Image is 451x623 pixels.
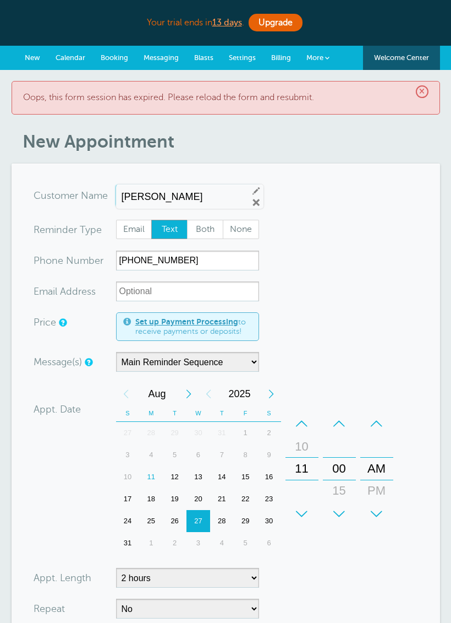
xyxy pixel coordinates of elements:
div: 29 [234,510,257,532]
h1: New Appointment [23,131,440,152]
span: 2025 [218,383,261,405]
a: Welcome Center [363,46,440,70]
a: Set up Payment Processing [135,317,238,326]
span: Cus [34,191,51,201]
div: 7 [210,444,234,466]
div: Sunday, August 10 [116,466,140,488]
div: Friday, August 15 [234,466,257,488]
div: Sunday, August 17 [116,488,140,510]
div: 22 [234,488,257,510]
div: 1 [139,532,163,554]
div: 2 [257,422,281,444]
th: T [163,405,186,422]
div: 28 [210,510,234,532]
span: More [306,53,323,62]
th: M [139,405,163,422]
p: Oops, this form session has expired. Please reload the form and resubmit. [23,93,428,103]
a: New [17,46,48,70]
div: Saturday, August 23 [257,488,281,510]
span: tomer N [51,191,89,201]
div: 18 [139,488,163,510]
div: 31 [116,532,140,554]
div: Next Year [261,383,281,405]
span: Blasts [194,53,213,62]
a: An optional price for the appointment. If you set a price, you can include a payment link in your... [59,319,65,326]
div: 27 [186,510,210,532]
div: Tuesday, August 12 [163,466,186,488]
span: Pho [34,256,52,266]
div: 5 [234,532,257,554]
div: Sunday, August 31 [116,532,140,554]
th: F [234,405,257,422]
div: 8 [234,444,257,466]
div: Friday, August 29 [234,510,257,532]
div: Thursday, August 28 [210,510,234,532]
div: 00 [326,458,353,480]
a: Simple templates and custom messages will use the reminder schedule set under Settings > Reminder... [85,359,91,366]
div: Saturday, August 30 [257,510,281,532]
b: 13 days [212,18,242,28]
div: 15 [326,480,353,502]
div: Friday, August 1 [234,422,257,444]
div: Monday, July 28 [139,422,163,444]
div: Previous Month [116,383,136,405]
div: Wednesday, August 20 [186,488,210,510]
a: Remove [251,198,261,208]
div: Monday, August 18 [139,488,163,510]
span: × [416,85,428,98]
div: Tuesday, August 19 [163,488,186,510]
div: 14 [210,466,234,488]
th: S [116,405,140,422]
div: 4 [139,444,163,466]
div: Monday, September 1 [139,532,163,554]
span: Booking [101,53,128,62]
span: None [223,220,258,239]
a: Calendar [48,46,93,70]
div: 6 [186,444,210,466]
div: 10 [116,466,140,488]
div: Saturday, September 6 [257,532,281,554]
div: Wednesday, September 3 [186,532,210,554]
div: 23 [257,488,281,510]
span: il Add [53,286,78,296]
div: Friday, September 5 [234,532,257,554]
span: Ema [34,286,53,296]
div: 19 [163,488,186,510]
div: Wednesday, August 6 [186,444,210,466]
div: 1 [234,422,257,444]
div: 31 [210,422,234,444]
div: Thursday, August 14 [210,466,234,488]
div: Tuesday, August 26 [163,510,186,532]
div: 11 [139,466,163,488]
div: Wednesday, August 27 [186,510,210,532]
div: Thursday, August 7 [210,444,234,466]
span: Billing [271,53,291,62]
div: ress [34,281,116,301]
label: None [223,220,259,240]
label: Price [34,317,56,327]
div: ame [34,186,116,205]
div: 21 [210,488,234,510]
a: Upgrade [249,14,302,31]
div: PM [364,480,390,502]
div: 15 [234,466,257,488]
div: 10 [289,436,315,458]
div: Sunday, August 3 [116,444,140,466]
div: 12 [163,466,186,488]
span: Text [152,220,187,239]
div: Friday, August 8 [234,444,257,466]
div: 30 [257,510,281,532]
label: Appt. Length [34,573,91,583]
div: Wednesday, July 30 [186,422,210,444]
div: Monday, August 25 [139,510,163,532]
label: Text [151,220,188,240]
div: Today, Monday, August 11 [139,466,163,488]
div: 28 [139,422,163,444]
div: Thursday, July 31 [210,422,234,444]
label: Both [187,220,223,240]
div: 29 [163,422,186,444]
div: Thursday, August 21 [210,488,234,510]
span: New [25,53,40,62]
div: 13 [186,466,210,488]
div: Previous Year [199,383,218,405]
